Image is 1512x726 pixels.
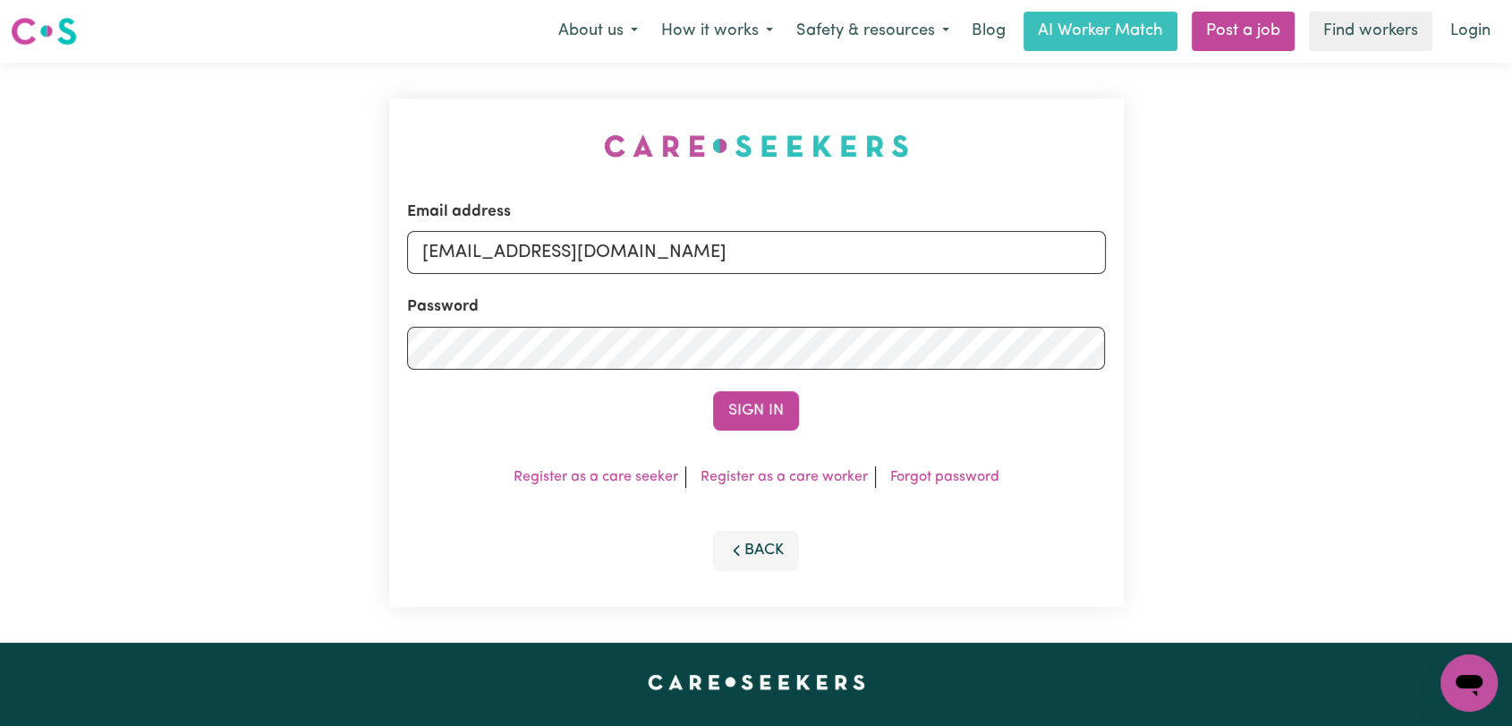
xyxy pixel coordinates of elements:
a: Blog [961,12,1016,51]
input: Email address [407,231,1106,274]
a: Careseekers logo [11,11,77,52]
a: Find workers [1309,12,1432,51]
button: Sign In [713,391,799,431]
a: Register as a care seeker [514,470,678,484]
a: AI Worker Match [1024,12,1177,51]
button: About us [547,13,650,50]
a: Login [1440,12,1501,51]
a: Post a job [1192,12,1295,51]
button: Safety & resources [785,13,961,50]
label: Email address [407,201,511,224]
img: Careseekers logo [11,15,77,47]
iframe: Button to launch messaging window [1440,654,1498,712]
button: Back [713,531,799,570]
a: Register as a care worker [701,470,868,484]
button: How it works [650,13,785,50]
a: Careseekers home page [648,675,865,689]
label: Password [407,295,479,319]
a: Forgot password [890,470,999,484]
